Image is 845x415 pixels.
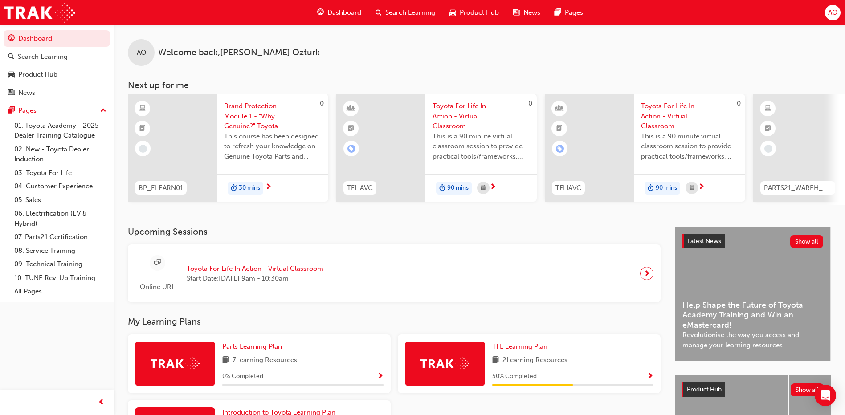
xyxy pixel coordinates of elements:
button: DashboardSearch LearningProduct HubNews [4,28,110,102]
span: learningResourceType_INSTRUCTOR_LED-icon [556,103,563,114]
span: Welcome back , [PERSON_NAME] Ozturk [158,48,320,58]
h3: Next up for me [114,80,845,90]
a: 02. New - Toyota Dealer Induction [11,142,110,166]
span: Revolutionise the way you access and manage your learning resources. [682,330,823,350]
span: Online URL [135,282,180,292]
a: 06. Electrification (EV & Hybrid) [11,207,110,230]
span: car-icon [8,71,15,79]
a: 0TFLIAVCToyota For Life In Action - Virtual ClassroomThis is a 90 minute virtual classroom sessio... [336,94,537,202]
span: 90 mins [656,183,677,193]
span: AO [828,8,837,18]
a: Online URLToyota For Life In Action - Virtual ClassroomStart Date:[DATE] 9am - 10:30am [135,252,653,296]
span: Product Hub [687,386,722,393]
span: This is a 90 minute virtual classroom session to provide practical tools/frameworks, behaviours a... [641,131,738,162]
a: 07. Parts21 Certification [11,230,110,244]
a: All Pages [11,285,110,298]
span: This is a 90 minute virtual classroom session to provide practical tools/frameworks, behaviours a... [433,131,530,162]
span: next-icon [644,267,650,280]
span: This course has been designed to refresh your knowledge on Genuine Toyota Parts and Accessories s... [224,131,321,162]
span: 7 Learning Resources [233,355,297,366]
button: Show all [790,235,824,248]
a: search-iconSearch Learning [368,4,442,22]
a: 0BP_ELEARN01Brand Protection Module 1 - "Why Genuine?" Toyota Genuine Parts and AccessoriesThis c... [128,94,328,202]
span: booktick-icon [765,123,771,134]
span: learningRecordVerb_NONE-icon [764,145,772,153]
span: 30 mins [239,183,260,193]
span: Product Hub [460,8,499,18]
span: 0 [737,99,741,107]
a: 08. Service Training [11,244,110,258]
span: learningResourceType_ELEARNING-icon [139,103,146,114]
a: Latest NewsShow allHelp Shape the Future of Toyota Academy Training and Win an eMastercard!Revolu... [675,227,831,361]
span: book-icon [222,355,229,366]
span: 50 % Completed [492,371,537,382]
span: Parts Learning Plan [222,342,282,350]
span: booktick-icon [348,123,354,134]
span: Latest News [687,237,721,245]
a: Product Hub [4,66,110,83]
span: booktick-icon [139,123,146,134]
span: 0 % Completed [222,371,263,382]
span: prev-icon [98,397,105,408]
span: learningRecordVerb_NONE-icon [139,145,147,153]
span: 2 Learning Resources [502,355,567,366]
span: 0 [528,99,532,107]
span: Brand Protection Module 1 - "Why Genuine?" Toyota Genuine Parts and Accessories [224,101,321,131]
span: news-icon [8,89,15,97]
span: search-icon [376,7,382,18]
span: Search Learning [385,8,435,18]
div: News [18,88,35,98]
a: pages-iconPages [547,4,590,22]
span: 90 mins [447,183,469,193]
span: TFLIAVC [555,183,581,193]
a: Latest NewsShow all [682,234,823,248]
span: calendar-icon [481,183,486,194]
span: Show Progress [377,373,384,381]
button: AO [825,5,841,20]
span: TFLIAVC [347,183,373,193]
img: Trak [151,357,200,370]
span: PARTS21_WAREH_N1021_EL [764,183,832,193]
span: guage-icon [8,35,15,43]
span: next-icon [265,183,272,191]
span: news-icon [513,7,520,18]
span: Toyota For Life In Action - Virtual Classroom [433,101,530,131]
span: News [523,8,540,18]
span: AO [137,48,146,58]
div: Search Learning [18,52,68,62]
a: guage-iconDashboard [310,4,368,22]
span: next-icon [490,183,496,191]
span: search-icon [8,53,14,61]
span: guage-icon [317,7,324,18]
img: Trak [4,3,75,23]
span: Pages [565,8,583,18]
span: pages-icon [555,7,561,18]
h3: Upcoming Sessions [128,227,661,237]
h3: My Learning Plans [128,317,661,327]
span: learningResourceType_ELEARNING-icon [765,103,771,114]
div: Open Intercom Messenger [815,385,836,406]
span: duration-icon [648,183,654,194]
span: Toyota For Life In Action - Virtual Classroom [641,101,738,131]
a: car-iconProduct Hub [442,4,506,22]
span: Dashboard [327,8,361,18]
span: learningResourceType_INSTRUCTOR_LED-icon [348,103,354,114]
button: Show Progress [647,371,653,382]
span: sessionType_ONLINE_URL-icon [154,257,161,269]
a: Dashboard [4,30,110,47]
div: Product Hub [18,69,57,80]
a: 04. Customer Experience [11,179,110,193]
a: 0TFLIAVCToyota For Life In Action - Virtual ClassroomThis is a 90 minute virtual classroom sessio... [545,94,745,202]
span: TFL Learning Plan [492,342,547,350]
button: Pages [4,102,110,119]
span: learningRecordVerb_ENROLL-icon [556,145,564,153]
button: Show Progress [377,371,384,382]
span: BP_ELEARN01 [139,183,183,193]
span: calendar-icon [690,183,694,194]
span: car-icon [449,7,456,18]
a: 01. Toyota Academy - 2025 Dealer Training Catalogue [11,119,110,142]
img: Trak [420,357,469,370]
span: Help Shape the Future of Toyota Academy Training and Win an eMastercard! [682,300,823,330]
span: learningRecordVerb_ENROLL-icon [347,145,355,153]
